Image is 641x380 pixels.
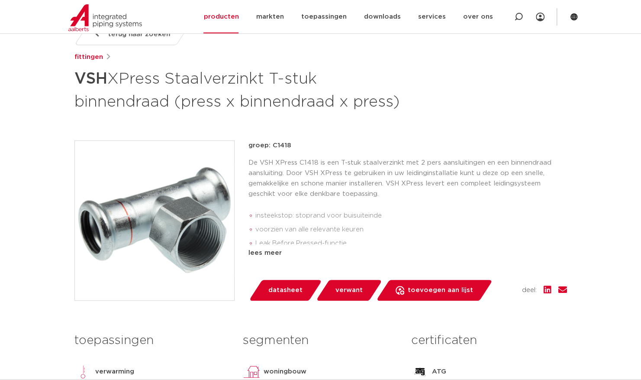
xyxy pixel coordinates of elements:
p: De VSH XPress C1418 is een T-stuk staalverzinkt met 2 pers aansluitingen en een binnendraad aansl... [248,158,567,199]
h1: XPress Staalverzinkt T-stuk binnendraad (press x binnendraad x press) [74,66,399,113]
img: Product Image for VSH XPress Staalverzinkt T-stuk binnendraad (press x binnendraad x press) [75,141,234,300]
p: ATG [432,367,446,377]
span: terug naar zoeken [108,27,170,41]
li: Leak Before Pressed-functie [255,237,567,250]
span: toevoegen aan lijst [408,283,473,297]
h3: segmenten [243,332,398,349]
span: deel: [522,285,537,296]
li: voorzien van alle relevante keuren [255,223,567,237]
p: verwarming [95,367,134,377]
a: fittingen [74,52,103,62]
a: terug naar zoeken [74,23,190,45]
p: woningbouw [264,367,306,377]
a: verwant [316,280,382,301]
p: groep: C1418 [248,140,567,151]
a: datasheet [248,280,322,301]
li: insteekstop: stoprand voor buisuiteinde [255,209,567,223]
h3: toepassingen [74,332,230,349]
strong: VSH [74,71,107,87]
span: datasheet [268,283,303,297]
span: verwant [335,283,363,297]
div: lees meer [248,248,567,258]
h3: certificaten [411,332,567,349]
